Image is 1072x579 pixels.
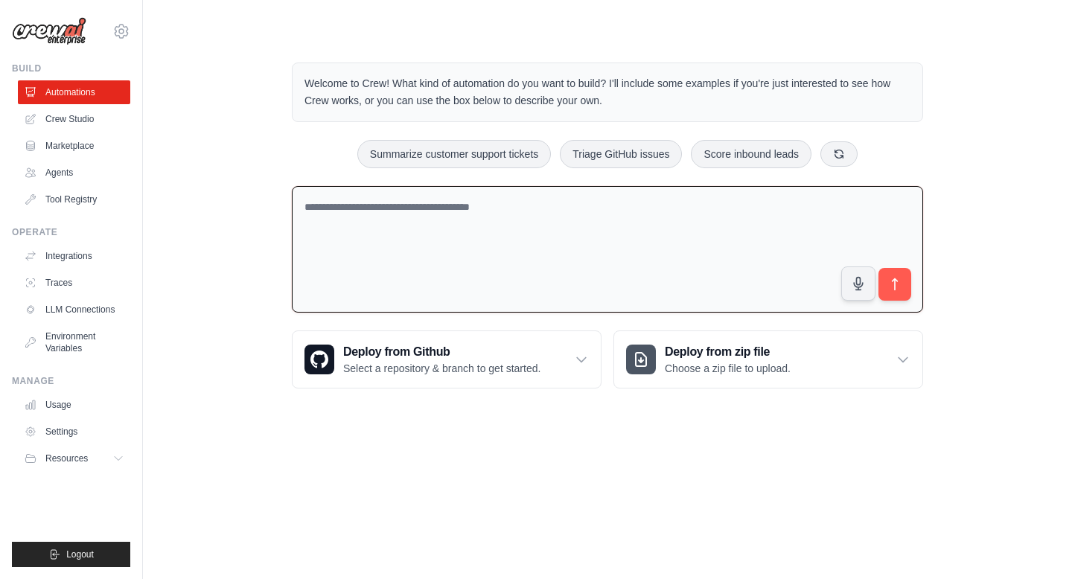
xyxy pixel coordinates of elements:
[18,393,130,417] a: Usage
[18,161,130,185] a: Agents
[12,17,86,45] img: Logo
[12,226,130,238] div: Operate
[18,107,130,131] a: Crew Studio
[18,80,130,104] a: Automations
[691,140,811,168] button: Score inbound leads
[665,361,791,376] p: Choose a zip file to upload.
[12,542,130,567] button: Logout
[18,244,130,268] a: Integrations
[45,452,88,464] span: Resources
[12,63,130,74] div: Build
[66,548,94,560] span: Logout
[343,361,540,376] p: Select a repository & branch to get started.
[18,134,130,158] a: Marketplace
[304,75,910,109] p: Welcome to Crew! What kind of automation do you want to build? I'll include some examples if you'...
[357,140,551,168] button: Summarize customer support tickets
[12,375,130,387] div: Manage
[18,420,130,444] a: Settings
[18,298,130,322] a: LLM Connections
[998,508,1072,579] iframe: Chat Widget
[18,271,130,295] a: Traces
[18,188,130,211] a: Tool Registry
[665,343,791,361] h3: Deploy from zip file
[343,343,540,361] h3: Deploy from Github
[18,324,130,360] a: Environment Variables
[18,447,130,470] button: Resources
[560,140,682,168] button: Triage GitHub issues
